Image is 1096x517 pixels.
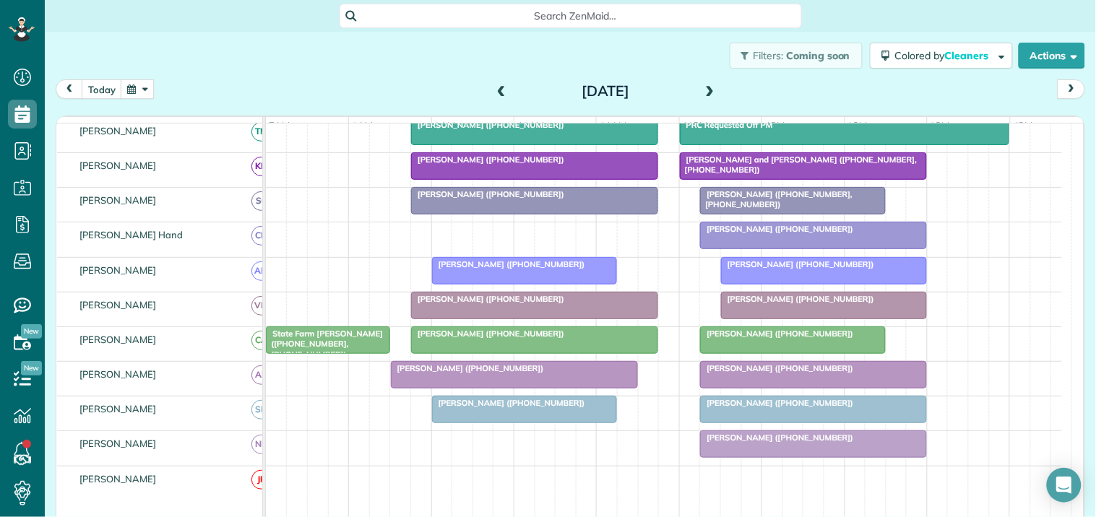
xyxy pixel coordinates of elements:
[251,226,271,246] span: CH
[699,224,854,234] span: [PERSON_NAME] ([PHONE_NUMBER])
[77,194,160,206] span: [PERSON_NAME]
[21,324,42,339] span: New
[432,120,459,131] span: 9am
[699,189,853,209] span: [PERSON_NAME] ([PHONE_NUMBER], [PHONE_NUMBER])
[410,155,565,165] span: [PERSON_NAME] ([PHONE_NUMBER])
[1058,79,1085,99] button: next
[251,157,271,176] span: KD
[266,120,293,131] span: 7am
[251,191,271,211] span: SC
[1047,468,1082,503] div: Open Intercom Messenger
[431,398,586,408] span: [PERSON_NAME] ([PHONE_NUMBER])
[679,120,774,130] span: PRC Requested Off PM
[515,83,696,99] h2: [DATE]
[699,363,854,373] span: [PERSON_NAME] ([PHONE_NUMBER])
[251,122,271,142] span: TM
[77,264,160,276] span: [PERSON_NAME]
[928,120,953,131] span: 3pm
[77,473,160,485] span: [PERSON_NAME]
[895,49,994,62] span: Colored by
[77,438,160,449] span: [PERSON_NAME]
[870,43,1013,69] button: Colored byCleaners
[680,120,711,131] span: 12pm
[265,329,383,360] span: State Farm [PERSON_NAME] ([PHONE_NUMBER], [PHONE_NUMBER])
[251,470,271,490] span: JP
[699,433,854,443] span: [PERSON_NAME] ([PHONE_NUMBER])
[845,120,871,131] span: 2pm
[77,299,160,310] span: [PERSON_NAME]
[699,398,854,408] span: [PERSON_NAME] ([PHONE_NUMBER])
[410,189,565,199] span: [PERSON_NAME] ([PHONE_NUMBER])
[945,49,991,62] span: Cleaners
[1019,43,1085,69] button: Actions
[82,79,122,99] button: today
[786,49,851,62] span: Coming soon
[410,120,565,130] span: [PERSON_NAME] ([PHONE_NUMBER])
[251,296,271,316] span: VM
[77,403,160,414] span: [PERSON_NAME]
[720,259,875,269] span: [PERSON_NAME] ([PHONE_NUMBER])
[754,49,784,62] span: Filters:
[251,331,271,350] span: CA
[514,120,547,131] span: 10am
[720,294,875,304] span: [PERSON_NAME] ([PHONE_NUMBER])
[77,160,160,171] span: [PERSON_NAME]
[77,125,160,136] span: [PERSON_NAME]
[21,361,42,375] span: New
[56,79,83,99] button: prev
[251,435,271,454] span: ND
[597,120,629,131] span: 11am
[390,363,545,373] span: [PERSON_NAME] ([PHONE_NUMBER])
[77,334,160,345] span: [PERSON_NAME]
[251,365,271,385] span: AH
[679,155,918,175] span: [PERSON_NAME] and [PERSON_NAME] ([PHONE_NUMBER], [PHONE_NUMBER])
[410,294,565,304] span: [PERSON_NAME] ([PHONE_NUMBER])
[349,120,376,131] span: 8am
[762,120,788,131] span: 1pm
[431,259,586,269] span: [PERSON_NAME] ([PHONE_NUMBER])
[251,400,271,420] span: SM
[251,261,271,281] span: AM
[410,329,565,339] span: [PERSON_NAME] ([PHONE_NUMBER])
[77,368,160,380] span: [PERSON_NAME]
[699,329,854,339] span: [PERSON_NAME] ([PHONE_NUMBER])
[1011,120,1036,131] span: 4pm
[77,229,186,240] span: [PERSON_NAME] Hand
